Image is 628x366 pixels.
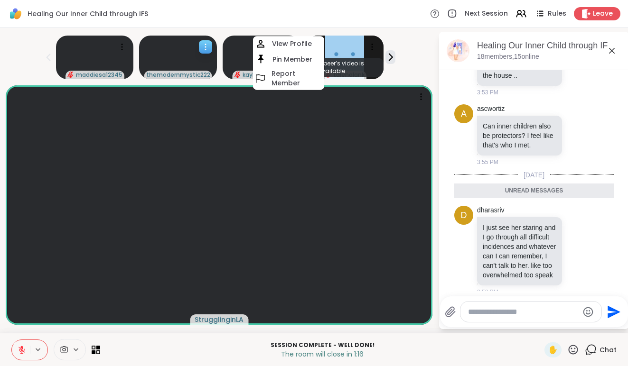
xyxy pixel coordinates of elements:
[447,39,469,62] img: Healing Our Inner Child through IFS, Oct 09
[483,121,556,150] p: Can inner children also be protectors? I feel like that's who I met.
[454,183,614,199] div: Unread messages
[602,301,623,322] button: Send
[76,71,122,79] span: maddiesa12345
[483,223,556,280] p: I just see her staring and I go through all difficult incidences and whatever can I can remember,...
[272,69,322,88] h4: Report Member
[477,52,539,62] p: 18 members, 15 online
[272,39,312,48] h4: View Profile
[477,40,621,52] div: Healing Our Inner Child through IFS, [DATE]
[477,206,505,215] a: dharasriv
[461,108,467,120] span: a
[195,315,244,324] span: StrugglinginLA
[8,6,24,22] img: ShareWell Logomark
[548,344,558,356] span: ✋
[243,71,289,79] span: kaylavcsteward
[468,307,579,317] textarea: Type your message
[548,9,566,18] span: Rules
[146,71,210,79] span: themodernmystic222
[593,9,613,18] span: Leave
[461,209,467,222] span: d
[477,104,505,114] a: ascwortiz
[477,88,498,97] span: 3:53 PM
[518,170,550,180] span: [DATE]
[600,345,617,355] span: Chat
[234,72,241,78] span: audio-muted
[582,306,594,318] button: Emoji picker
[106,349,539,359] p: The room will close in 1:16
[67,72,74,78] span: audio-muted
[306,58,384,77] div: This peer’s video is unavailable
[465,9,508,18] span: Next Session
[28,9,148,18] span: Healing Our Inner Child through IFS
[477,158,498,166] span: 3:55 PM
[106,341,539,349] p: Session Complete - well done!
[272,55,312,64] h4: Pin Member
[477,288,498,296] span: 3:58 PM
[325,36,364,79] img: talenalank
